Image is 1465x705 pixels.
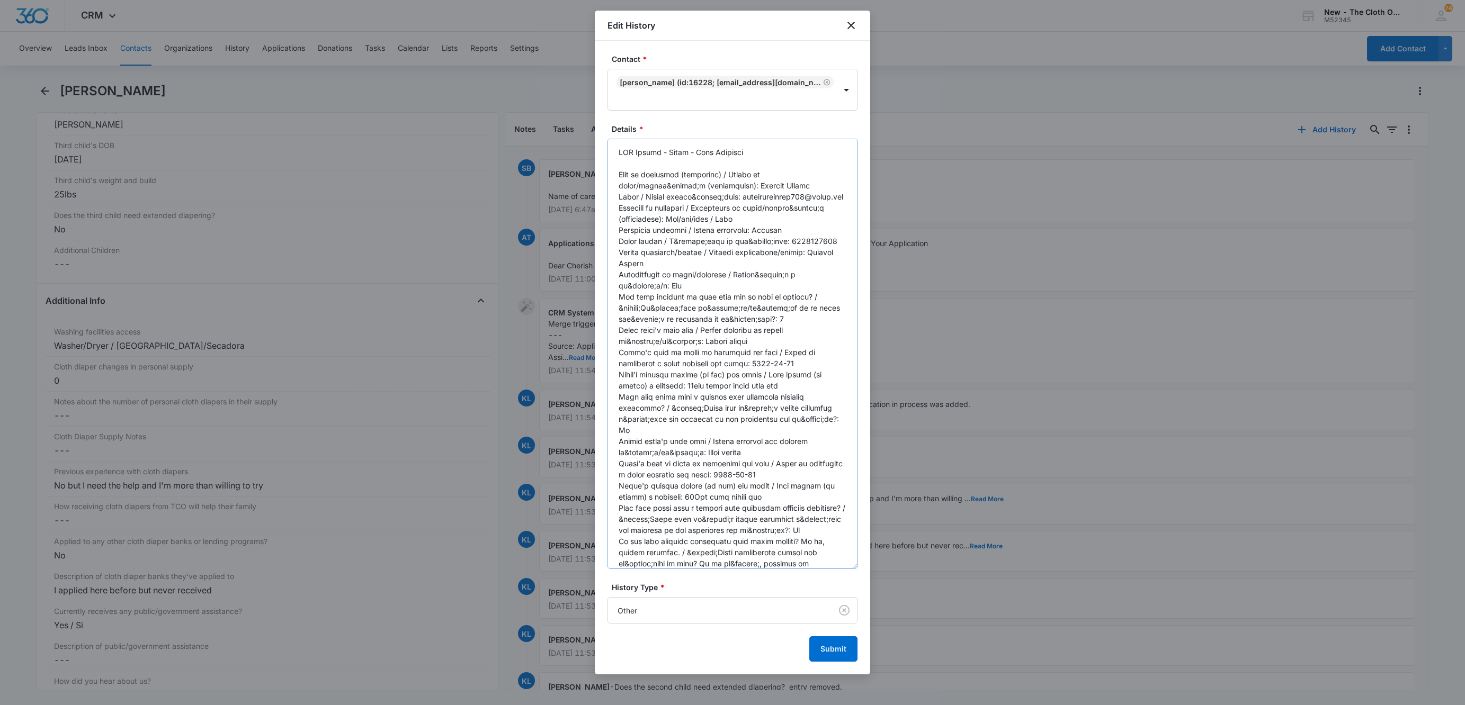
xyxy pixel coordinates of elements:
[612,582,862,593] label: History Type
[612,123,862,134] label: Details
[608,139,857,569] textarea: LOR Ipsumd - Sitam - Cons Adipisci Elit se doeiusmod (temporinc) / Utlabo et dolor/magnaa&enimad;...
[608,19,655,32] h1: Edit History
[836,602,853,619] button: Clear
[612,53,862,65] label: Contact
[620,78,821,87] div: [PERSON_NAME] (ID:16228; [EMAIL_ADDRESS][DOMAIN_NAME]; 5033023003)
[821,78,830,86] div: Remove Cherish Brauer (ID:16228; cherishmelinda817@gmail.com; 5033023003)
[809,636,857,662] button: Submit
[845,19,857,32] button: close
